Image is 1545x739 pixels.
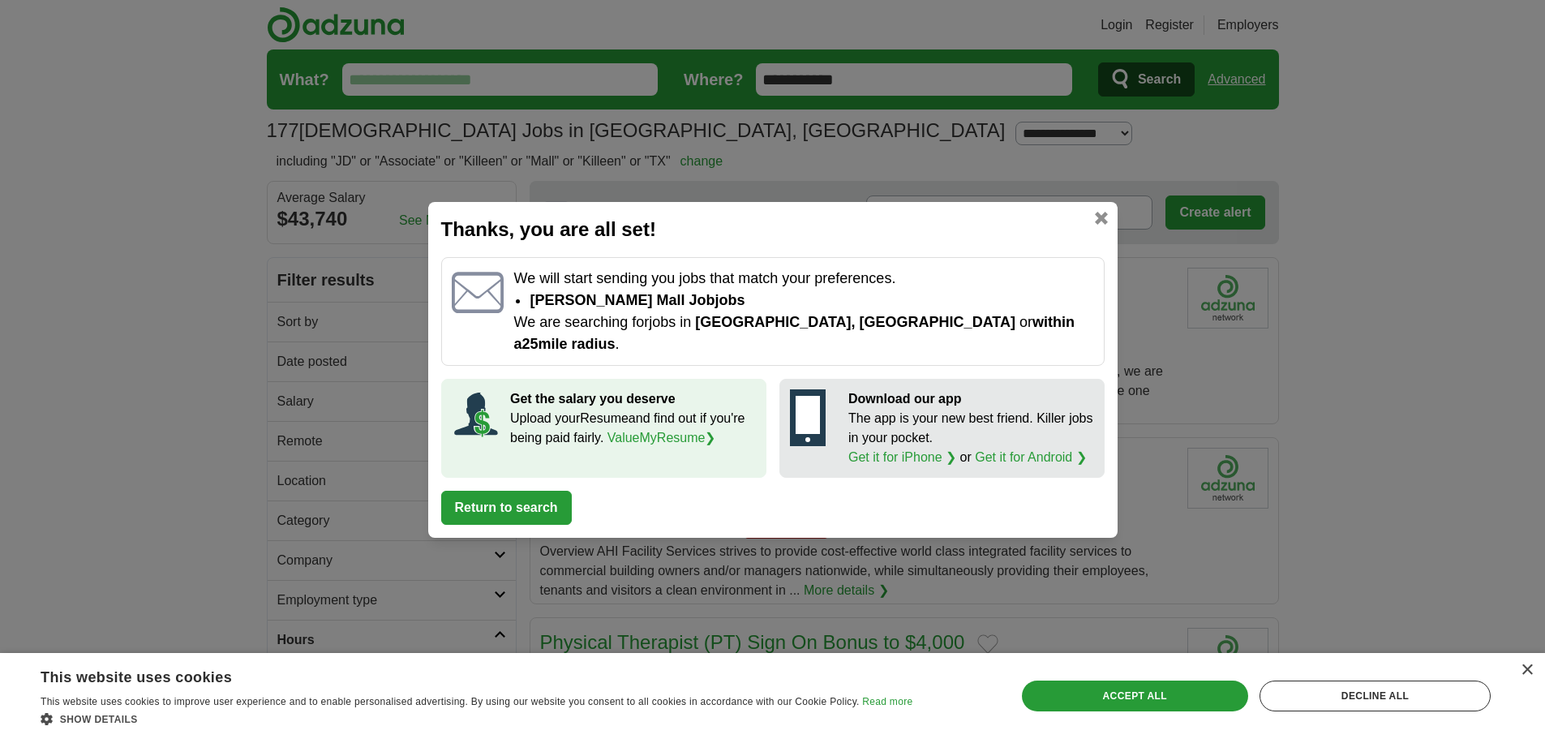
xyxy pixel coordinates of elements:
a: Get it for Android ❯ [975,450,1087,464]
p: Get the salary you deserve [510,389,756,409]
span: [GEOGRAPHIC_DATA], [GEOGRAPHIC_DATA] [695,314,1015,330]
span: Show details [60,714,138,725]
a: Get it for iPhone ❯ [848,450,956,464]
p: Upload your Resume and find out if you're being paid fairly. [510,409,756,448]
a: Read more, opens a new window [862,696,912,707]
a: ValueMyResume❯ [607,431,716,445]
p: We will start sending you jobs that match your preferences. [513,268,1093,290]
h2: Thanks, you are all set! [441,215,1105,244]
div: This website uses cookies [41,663,872,687]
p: Download our app [848,389,1094,409]
div: Close [1521,664,1533,677]
div: Accept all [1022,681,1248,711]
p: The app is your new best friend. Killer jobs in your pocket. or [848,409,1094,467]
div: Show details [41,711,912,727]
span: within a 25 mile radius [513,314,1075,352]
div: Decline all [1260,681,1491,711]
p: We are searching for jobs in or . [513,311,1093,355]
span: This website uses cookies to improve user experience and to enable personalised advertising. By u... [41,696,860,707]
li: [PERSON_NAME] mall job jobs [530,290,1093,311]
button: Return to search [441,491,572,525]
